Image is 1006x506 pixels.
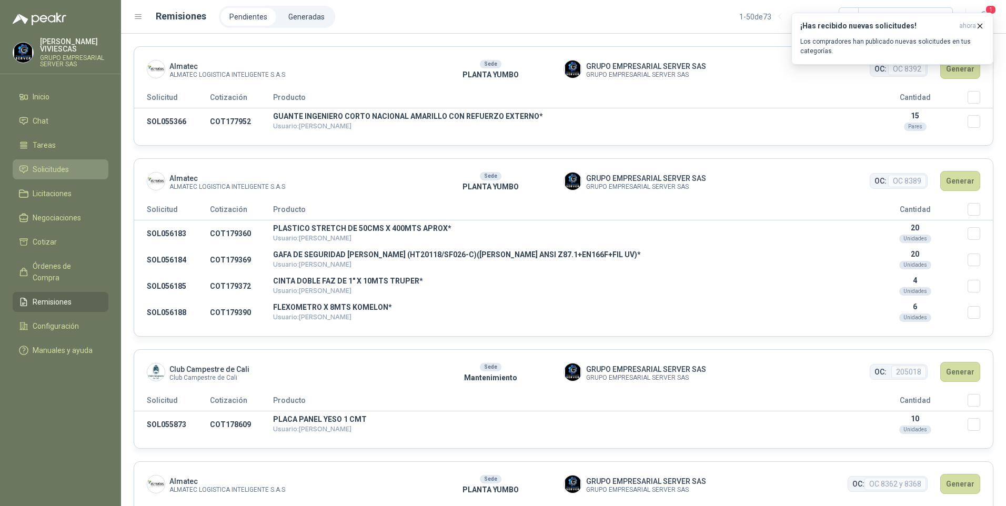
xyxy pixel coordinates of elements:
[968,273,993,299] td: Seleccionar/deseleccionar
[169,487,285,493] span: ALMATEC LOGISTICA INTELIGENTE S.A.S
[273,225,862,232] p: PLASTICO STRETCH DE 50CMS X 400MTS APROX*
[968,220,993,247] td: Seleccionar/deseleccionar
[210,411,273,438] td: COT178609
[33,188,72,199] span: Licitaciones
[13,43,33,63] img: Company Logo
[13,135,108,155] a: Tareas
[862,250,968,258] p: 20
[273,113,862,120] p: GUANTE INGENIERO CORTO NACIONAL AMARILLO CON REFUERZO EXTERNO*
[134,299,210,326] td: SOL056188
[864,478,926,490] span: OC 8362 y 8368
[974,7,993,26] button: 1
[134,108,210,135] td: SOL055366
[899,261,931,269] div: Unidades
[739,8,805,25] div: 1 - 50 de 73
[273,394,862,411] th: Producto
[280,8,333,26] a: Generadas
[33,260,98,284] span: Órdenes de Compra
[586,173,706,184] span: GRUPO EMPRESARIAL SERVER SAS
[862,394,968,411] th: Cantidad
[273,91,862,108] th: Producto
[13,316,108,336] a: Configuración
[968,203,993,220] th: Seleccionar/deseleccionar
[13,184,108,204] a: Licitaciones
[874,366,887,378] span: OC:
[169,475,285,487] span: Almatec
[888,175,926,187] span: OC 8389
[13,87,108,107] a: Inicio
[418,181,564,193] p: PLANTA YUMBO
[800,37,984,56] p: Los compradores han publicado nuevas solicitudes en tus categorías.
[134,394,210,411] th: Solicitud
[586,363,706,375] span: GRUPO EMPRESARIAL SERVER SAS
[134,247,210,273] td: SOL056184
[418,484,564,495] p: PLANTA YUMBO
[891,366,926,378] span: 205018
[985,5,997,15] span: 1
[169,72,285,78] span: ALMATEC LOGISTICA INTELIGENTE S.A.S
[564,60,581,78] img: Company Logo
[418,372,564,383] p: Mantenimiento
[33,345,93,356] span: Manuales y ayuda
[210,91,273,108] th: Cotización
[273,122,351,130] span: Usuario: [PERSON_NAME]
[40,38,108,53] p: [PERSON_NAME] VIVIESCAS
[147,60,165,78] img: Company Logo
[586,475,706,487] span: GRUPO EMPRESARIAL SERVER SAS
[940,474,980,494] button: Generar
[862,112,968,120] p: 15
[968,91,993,108] th: Seleccionar/deseleccionar
[134,91,210,108] th: Solicitud
[169,363,249,375] span: Club Campestre de Cali
[480,363,501,371] div: Sede
[800,22,955,31] h3: ¡Has recibido nuevas solicitudes!
[210,273,273,299] td: COT179372
[221,8,276,26] a: Pendientes
[273,277,862,285] p: CINTA DOBLE FAZ DE 1" X 10MTS TRUPER*
[899,287,931,296] div: Unidades
[564,363,581,381] img: Company Logo
[564,475,581,493] img: Company Logo
[13,208,108,228] a: Negociaciones
[210,220,273,247] td: COT179360
[586,72,706,78] span: GRUPO EMPRESARIAL SERVER SAS
[899,426,931,434] div: Unidades
[959,22,976,31] span: ahora
[968,108,993,135] td: Seleccionar/deseleccionar
[33,164,69,175] span: Solicitudes
[33,139,56,151] span: Tareas
[968,394,993,411] th: Seleccionar/deseleccionar
[33,296,72,308] span: Remisiones
[156,9,206,24] h1: Remisiones
[874,175,887,187] span: OC:
[273,251,862,258] p: GAFA DE SEGURIDAD [PERSON_NAME] (HT20118/SF026-C)([PERSON_NAME] ANSI Z87.1+EN166F+FIL UV)*
[862,414,968,423] p: 10
[134,220,210,247] td: SOL056183
[852,478,864,490] span: OC:
[273,313,351,321] span: Usuario: [PERSON_NAME]
[273,303,862,311] p: FLEXOMETRO X 8MTS KOMELON*
[40,55,108,67] p: GRUPO EMPRESARIAL SERVER SAS
[210,203,273,220] th: Cotización
[169,375,249,381] span: Club Campestre de Cali
[273,234,351,242] span: Usuario: [PERSON_NAME]
[940,171,980,191] button: Generar
[968,411,993,438] td: Seleccionar/deseleccionar
[968,299,993,326] td: Seleccionar/deseleccionar
[862,203,968,220] th: Cantidad
[273,425,351,433] span: Usuario: [PERSON_NAME]
[586,184,706,190] span: GRUPO EMPRESARIAL SERVER SAS
[564,173,581,190] img: Company Logo
[13,13,66,25] img: Logo peakr
[169,60,285,72] span: Almatec
[904,123,927,131] div: Pares
[418,69,564,80] p: PLANTA YUMBO
[480,475,501,483] div: Sede
[273,260,351,268] span: Usuario: [PERSON_NAME]
[899,235,931,243] div: Unidades
[210,108,273,135] td: COT177952
[147,475,165,493] img: Company Logo
[134,273,210,299] td: SOL056185
[273,287,351,295] span: Usuario: [PERSON_NAME]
